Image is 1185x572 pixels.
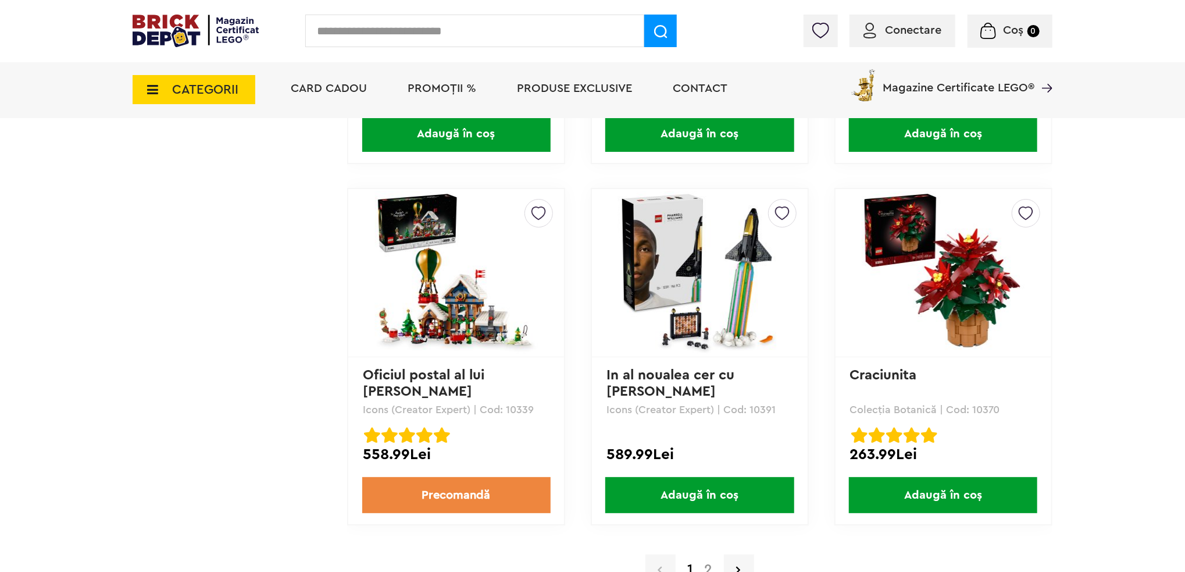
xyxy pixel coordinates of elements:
a: Card Cadou [291,83,367,94]
a: Oficiul postal al lui [PERSON_NAME] [363,368,488,399]
span: Adaugă în coș [849,116,1037,152]
div: 263.99Lei [850,447,1037,462]
a: PROMOȚII % [408,83,476,94]
p: Icons (Creator Expert) | Cod: 10339 [363,404,549,415]
div: 558.99Lei [363,447,549,462]
span: CATEGORII [172,83,238,96]
span: Magazine Certificate LEGO® [883,67,1034,94]
img: Evaluare cu stele [869,427,885,443]
img: Oficiul postal al lui Mos Craciun [375,191,538,354]
img: Evaluare cu stele [921,427,937,443]
span: Adaugă în coș [605,477,794,513]
a: Adaugă în coș [592,477,808,513]
a: Precomandă [362,477,551,513]
span: Adaugă în coș [362,116,551,152]
span: Conectare [885,24,941,36]
a: Contact [673,83,727,94]
a: Adaugă în coș [836,477,1051,513]
a: In al noualea cer cu [PERSON_NAME] [606,368,738,399]
a: Adaugă în coș [592,116,808,152]
img: In al noualea cer cu Pharrell Williams [618,191,781,354]
img: Evaluare cu stele [381,427,398,443]
span: Coș [1004,24,1024,36]
a: Conectare [863,24,941,36]
small: 0 [1027,25,1040,37]
img: Evaluare cu stele [364,427,380,443]
img: Evaluare cu stele [886,427,902,443]
a: Craciunita [850,368,917,382]
span: Adaugă în coș [605,116,794,152]
a: Adaugă în coș [836,116,1051,152]
a: Adaugă în coș [348,116,564,152]
img: Evaluare cu stele [904,427,920,443]
img: Evaluare cu stele [399,427,415,443]
span: Adaugă în coș [849,477,1037,513]
a: Magazine Certificate LEGO® [1034,67,1052,79]
p: Colecția Botanică | Cod: 10370 [850,404,1037,415]
p: Icons (Creator Expert) | Cod: 10391 [606,404,793,415]
img: Evaluare cu stele [851,427,868,443]
img: Evaluare cu stele [416,427,433,443]
img: Craciunita [862,191,1025,354]
img: Evaluare cu stele [434,427,450,443]
a: Produse exclusive [517,83,632,94]
div: 589.99Lei [606,447,793,462]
